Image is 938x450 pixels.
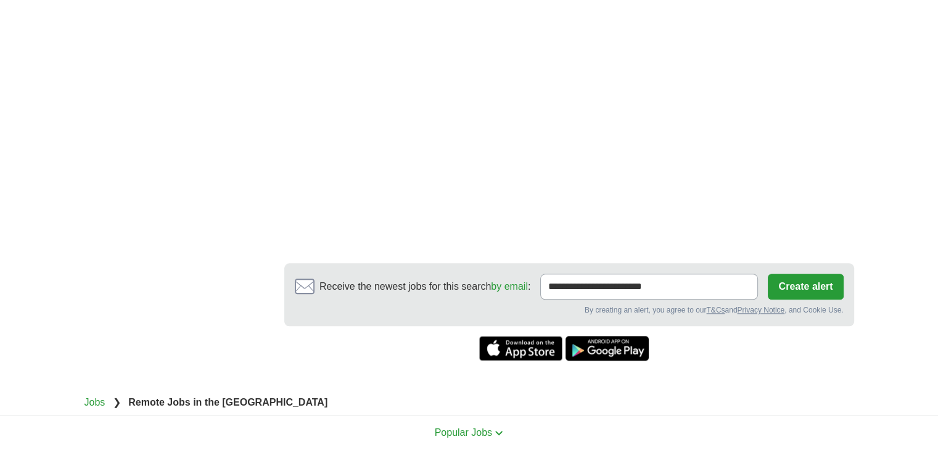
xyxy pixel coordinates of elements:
[479,336,562,361] a: Get the iPhone app
[295,305,844,316] div: By creating an alert, you agree to our and , and Cookie Use.
[737,306,784,314] a: Privacy Notice
[319,279,530,294] span: Receive the newest jobs for this search :
[491,281,528,292] a: by email
[495,430,503,436] img: toggle icon
[113,397,121,407] span: ❯
[435,427,492,438] span: Popular Jobs
[566,336,649,361] a: Get the Android app
[706,306,725,314] a: T&Cs
[768,274,843,300] button: Create alert
[84,397,105,407] a: Jobs
[128,397,327,407] strong: Remote Jobs in the [GEOGRAPHIC_DATA]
